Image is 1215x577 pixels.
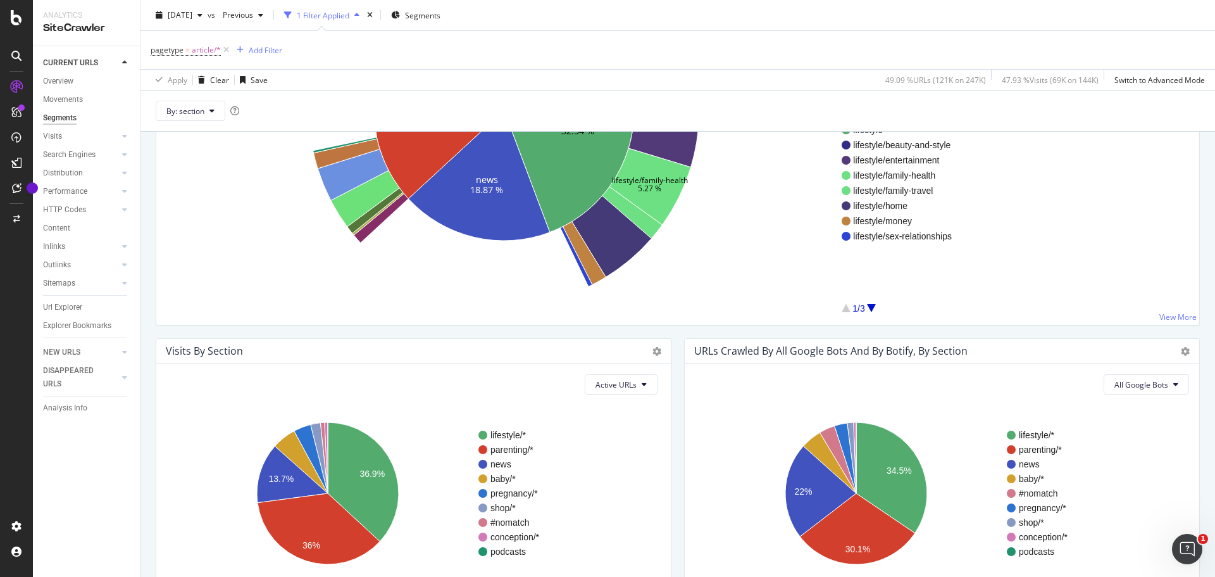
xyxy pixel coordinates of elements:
div: Visits [43,130,62,143]
text: lifestyle/* [490,430,526,440]
div: 1 Filter Applied [297,10,349,20]
a: NEW URLS [43,346,118,359]
button: Active URLs [585,374,657,395]
a: Inlinks [43,240,118,253]
span: lifestyle/sex-relationships [853,230,956,243]
text: 5.27 % [638,183,661,194]
text: podcasts [490,547,526,557]
h4: Visits by section [166,343,243,360]
span: Previous [218,10,253,20]
button: Segments [386,5,445,25]
a: Explorer Bookmarks [43,319,131,333]
a: Segments [43,111,131,125]
div: Segments [43,111,77,125]
span: lifestyle/home [853,200,956,212]
div: Distribution [43,167,83,180]
a: Sitemaps [43,277,118,290]
div: times [364,9,375,22]
a: Overview [43,75,131,88]
text: baby/* [490,474,516,484]
text: news [1019,459,1040,469]
div: Outlinks [43,258,71,272]
div: Url Explorer [43,301,82,314]
span: lifestyle/money [853,215,956,227]
div: Performance [43,185,87,198]
a: Movements [43,93,131,106]
button: Apply [151,70,187,90]
text: 30.1% [845,545,871,555]
text: parenting/* [490,445,533,455]
a: DISAPPEARED URLS [43,364,118,391]
div: Analytics [43,10,130,21]
span: Active URLs [595,379,637,390]
text: 32.54 % [561,125,594,137]
text: #nomatch [1019,488,1057,498]
div: Search Engines [43,148,96,162]
div: Save [251,74,268,85]
div: Switch to Advanced Mode [1114,74,1205,85]
text: pregnancy/* [1019,503,1066,513]
div: Tooltip anchor [27,182,38,194]
text: 36% [302,541,320,551]
text: 34.5% [887,466,912,476]
text: 13.7% [269,474,294,485]
button: Save [235,70,268,90]
span: 1 [1198,534,1208,544]
text: 22% [795,486,813,497]
text: conception/* [490,532,540,542]
div: NEW URLS [43,346,80,359]
div: CURRENT URLS [43,56,98,70]
div: Content [43,222,70,235]
button: All Google Bots [1104,374,1189,395]
a: Url Explorer [43,301,131,314]
text: conception/* [1019,532,1068,542]
div: Inlinks [43,240,65,253]
text: 36.9% [359,469,385,479]
text: podcasts [1019,547,1054,557]
text: news [490,459,511,469]
span: All Google Bots [1114,379,1168,390]
text: shop/* [490,503,516,513]
div: SiteCrawler [43,21,130,35]
a: Analysis Info [43,402,131,415]
text: shop/* [1019,517,1044,528]
button: By: section [156,101,225,121]
button: Add Filter [232,42,282,58]
span: By: section [166,105,204,116]
button: Previous [218,5,268,25]
text: 18.87 % [470,184,503,196]
i: Options [652,347,661,356]
div: Apply [168,74,187,85]
text: news [476,174,498,186]
text: pregnancy/* [490,488,538,498]
a: Content [43,222,131,235]
div: Overview [43,75,73,88]
button: Clear [193,70,229,90]
button: Switch to Advanced Mode [1109,70,1205,90]
span: lifestyle/family-health [853,169,956,182]
a: View More [1159,312,1197,322]
span: 2025 Aug. 22nd [168,10,192,20]
span: pagetype [151,44,184,55]
span: lifestyle/entertainment [853,154,956,167]
div: Analysis Info [43,402,87,415]
a: Visits [43,130,118,143]
div: Sitemaps [43,277,75,290]
button: 1 Filter Applied [279,5,364,25]
h4: URLs Crawled by All Google Bots and by Botify, by section [694,343,968,360]
i: Options [1181,347,1190,356]
text: baby/* [1019,474,1044,484]
div: 47.93 % Visits ( 69K on 144K ) [1002,74,1099,85]
div: 49.09 % URLs ( 121K on 247K ) [885,74,986,85]
span: lifestyle/beauty-and-style [853,139,956,151]
div: Add Filter [249,44,282,55]
div: 1/3 [852,302,864,315]
a: Search Engines [43,148,118,162]
div: HTTP Codes [43,203,86,217]
iframe: Intercom live chat [1172,534,1202,564]
div: Explorer Bookmarks [43,319,111,333]
a: CURRENT URLS [43,56,118,70]
a: Performance [43,185,118,198]
a: Distribution [43,167,118,180]
div: Movements [43,93,83,106]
